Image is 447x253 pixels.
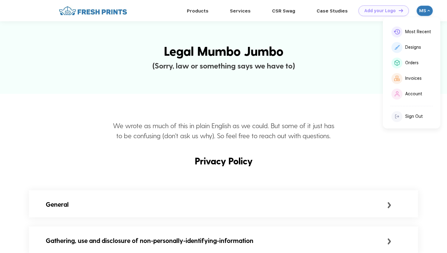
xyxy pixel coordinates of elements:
div: Legal Mumbo Jumbo [9,41,438,60]
div: Most Recent [405,29,431,34]
img: fo%20logo%202.webp [57,5,129,16]
img: small_arrow.svg [387,238,391,244]
a: CSR Swag [272,8,295,14]
a: Services [230,8,251,14]
img: small_arrow.svg [387,202,391,208]
div: Account [405,91,422,97]
a: Products [187,8,209,14]
div: Designs [405,45,421,50]
div: Invoices [405,76,422,81]
div: (Sorry, law or something says we have to) [9,60,438,71]
div: Orders [405,60,419,65]
div: General [46,199,387,209]
div: Gathering, use and disclosure of non-personally-identifying-information [46,236,387,245]
img: arrow_down_white.svg [427,9,430,12]
div: Add your Logo [364,8,396,13]
div: Sign Out [405,114,423,119]
img: DT [399,9,403,12]
div: MS [419,8,426,13]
